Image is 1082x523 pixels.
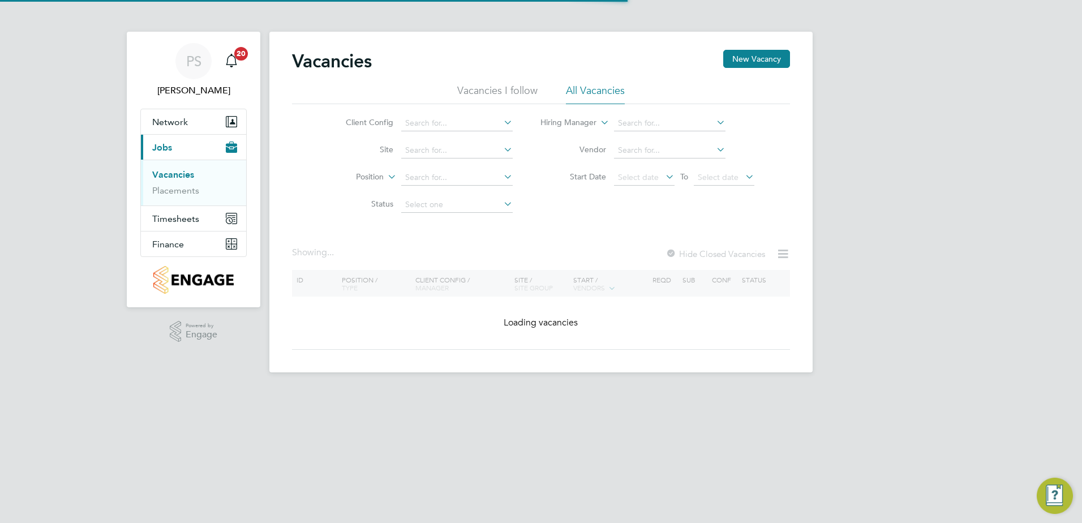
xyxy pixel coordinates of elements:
a: Vacancies [152,169,194,180]
label: Client Config [328,117,393,127]
input: Search for... [401,170,513,186]
li: All Vacancies [566,84,625,104]
span: ... [327,247,334,258]
span: Select date [698,172,738,182]
span: Engage [186,330,217,340]
a: Placements [152,185,199,196]
span: Timesheets [152,213,199,224]
input: Search for... [401,115,513,131]
button: Network [141,109,246,134]
span: Paul Sen [140,84,247,97]
h2: Vacancies [292,50,372,72]
button: Engage Resource Center [1037,478,1073,514]
img: countryside-properties-logo-retina.png [153,266,233,294]
span: PS [186,54,201,68]
input: Search for... [614,115,725,131]
span: Select date [618,172,659,182]
input: Search for... [614,143,725,158]
input: Select one [401,197,513,213]
span: 20 [234,47,248,61]
label: Site [328,144,393,155]
span: Powered by [186,321,217,331]
span: Jobs [152,142,172,153]
a: Powered byEngage [170,321,218,342]
button: Jobs [141,135,246,160]
label: Hide Closed Vacancies [665,248,765,259]
a: PS[PERSON_NAME] [140,43,247,97]
nav: Main navigation [127,32,260,307]
span: Network [152,117,188,127]
li: Vacancies I follow [457,84,538,104]
button: Timesheets [141,206,246,231]
label: Hiring Manager [531,117,596,128]
label: Start Date [541,172,606,182]
a: Go to home page [140,266,247,294]
button: New Vacancy [723,50,790,68]
button: Finance [141,232,246,256]
label: Status [328,199,393,209]
span: To [677,169,692,184]
div: Jobs [141,160,246,205]
div: Showing [292,247,336,259]
a: 20 [220,43,243,79]
input: Search for... [401,143,513,158]
label: Position [319,172,384,183]
label: Vendor [541,144,606,155]
span: Finance [152,239,184,250]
